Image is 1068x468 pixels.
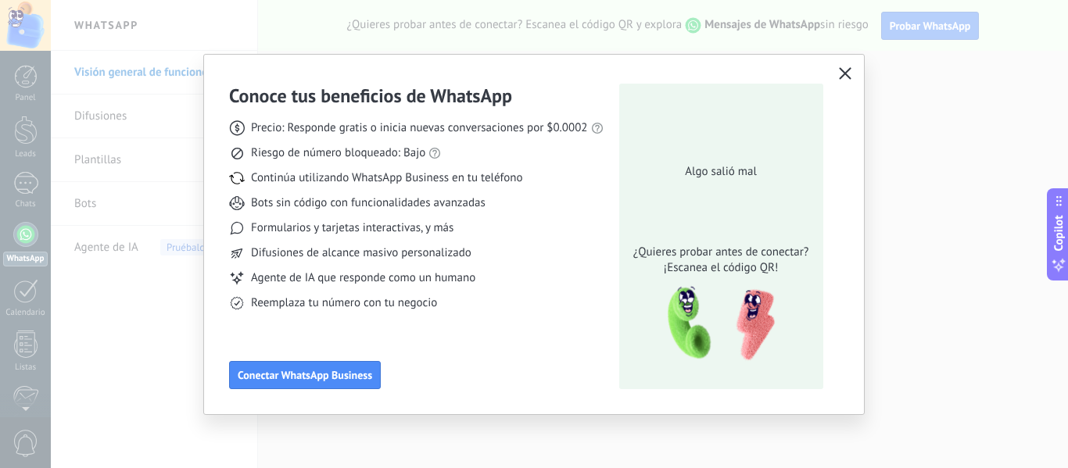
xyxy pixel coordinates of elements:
[685,164,756,180] span: Algo salió mal
[1051,215,1066,251] span: Copilot
[251,120,588,136] span: Precio: Responde gratis o inicia nuevas conversaciones por $0.0002
[251,145,425,161] span: Riesgo de número bloqueado: Bajo
[229,361,381,389] button: Conectar WhatsApp Business
[629,245,813,260] span: ¿Quieres probar antes de conectar?
[238,370,372,380] span: Conectar WhatsApp Business
[251,220,453,236] span: Formularios y tarjetas interactivas, y más
[251,295,437,311] span: Reemplaza tu número con tu negocio
[654,282,778,366] img: qr-pic-1x.png
[251,170,522,186] span: Continúa utilizando WhatsApp Business en tu teléfono
[251,195,486,211] span: Bots sin código con funcionalidades avanzadas
[229,84,512,108] h3: Conoce tus beneficios de WhatsApp
[629,260,813,276] span: ¡Escanea el código QR!
[251,245,471,261] span: Difusiones de alcance masivo personalizado
[251,270,475,286] span: Agente de IA que responde como un humano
